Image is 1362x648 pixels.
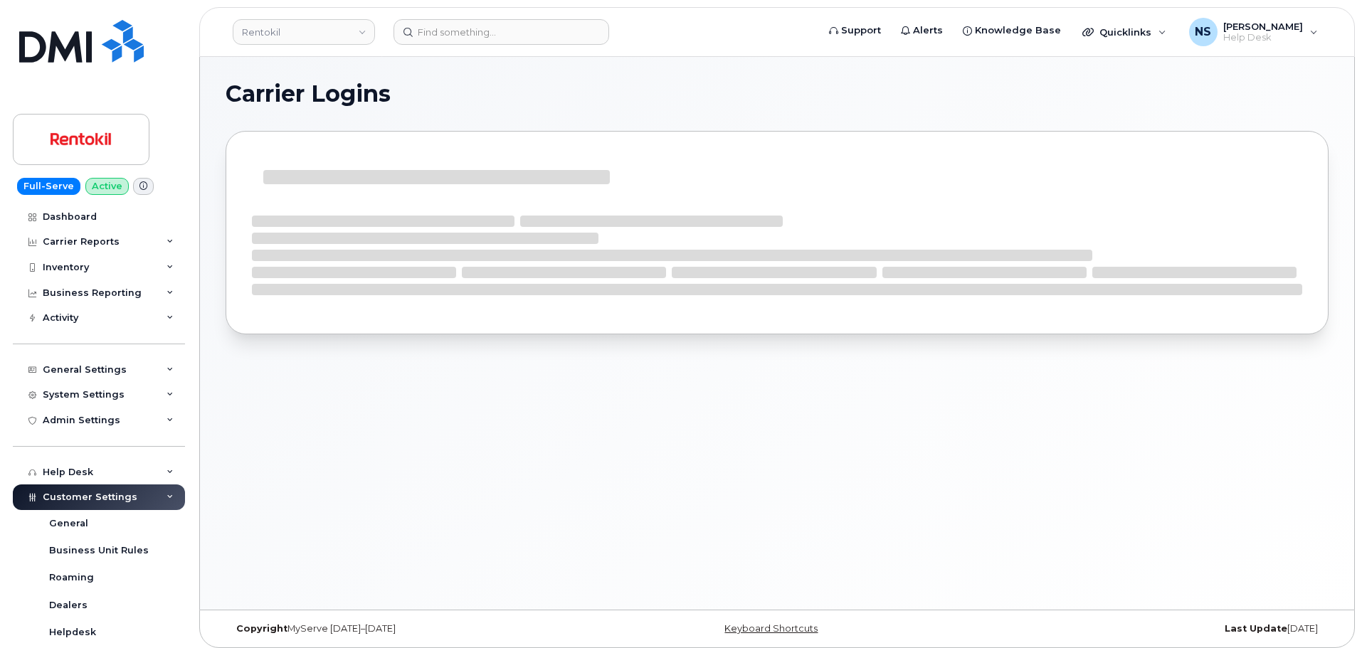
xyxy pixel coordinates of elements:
[226,623,593,634] div: MyServe [DATE]–[DATE]
[724,623,818,634] a: Keyboard Shortcuts
[961,623,1329,634] div: [DATE]
[236,623,287,634] strong: Copyright
[1225,623,1287,634] strong: Last Update
[226,83,391,105] span: Carrier Logins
